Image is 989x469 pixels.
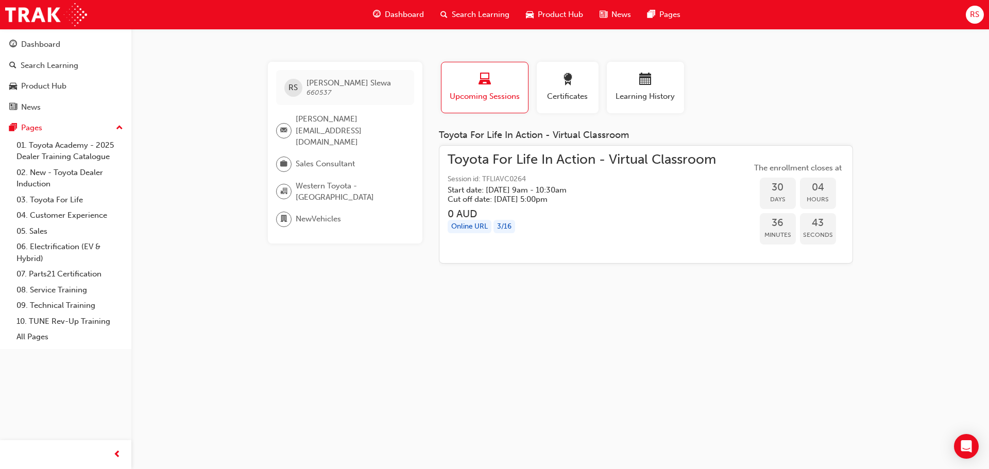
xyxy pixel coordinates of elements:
[449,91,520,102] span: Upcoming Sessions
[518,4,591,25] a: car-iconProduct Hub
[296,158,355,170] span: Sales Consultant
[12,192,127,208] a: 03. Toyota For Life
[12,266,127,282] a: 07. Parts21 Certification
[760,194,796,205] span: Days
[12,137,127,165] a: 01. Toyota Academy - 2025 Dealer Training Catalogue
[4,33,127,118] button: DashboardSearch LearningProduct HubNews
[441,62,528,113] button: Upcoming Sessions
[639,73,652,87] span: calendar-icon
[479,73,491,87] span: laptop-icon
[280,158,287,171] span: briefcase-icon
[760,229,796,241] span: Minutes
[9,82,17,91] span: car-icon
[12,298,127,314] a: 09. Technical Training
[448,208,716,220] h3: 0 AUD
[432,4,518,25] a: search-iconSearch Learning
[448,173,716,185] span: Session id: TFLIAVC0264
[4,118,127,137] button: Pages
[280,213,287,226] span: department-icon
[615,91,676,102] span: Learning History
[760,182,796,194] span: 30
[448,154,844,255] a: Toyota For Life In Action - Virtual ClassroomSession id: TFLIAVC0264Start date: [DATE] 9am - 10:3...
[9,103,17,112] span: news-icon
[448,154,716,166] span: Toyota For Life In Action - Virtual Classroom
[611,9,631,21] span: News
[9,124,17,133] span: pages-icon
[12,223,127,239] a: 05. Sales
[4,77,127,96] a: Product Hub
[12,207,127,223] a: 04. Customer Experience
[538,9,583,21] span: Product Hub
[760,217,796,229] span: 36
[448,220,491,234] div: Online URL
[12,165,127,192] a: 02. New - Toyota Dealer Induction
[526,8,534,21] span: car-icon
[647,8,655,21] span: pages-icon
[800,229,836,241] span: Seconds
[296,113,406,148] span: [PERSON_NAME][EMAIL_ADDRESS][DOMAIN_NAME]
[296,213,341,225] span: NewVehicles
[493,220,515,234] div: 3 / 16
[800,182,836,194] span: 04
[9,40,17,49] span: guage-icon
[800,217,836,229] span: 43
[448,195,700,204] h5: Cut off date: [DATE] 5:00pm
[600,8,607,21] span: news-icon
[561,73,574,87] span: award-icon
[544,91,591,102] span: Certificates
[448,185,700,195] h5: Start date: [DATE] 9am - 10:30am
[440,8,448,21] span: search-icon
[21,80,66,92] div: Product Hub
[21,101,41,113] div: News
[296,180,406,203] span: Western Toyota - [GEOGRAPHIC_DATA]
[639,4,689,25] a: pages-iconPages
[439,130,853,141] div: Toyota For Life In Action - Virtual Classroom
[21,122,42,134] div: Pages
[607,62,684,113] button: Learning History
[280,185,287,198] span: organisation-icon
[4,35,127,54] a: Dashboard
[970,9,979,21] span: RS
[21,39,60,50] div: Dashboard
[385,9,424,21] span: Dashboard
[800,194,836,205] span: Hours
[365,4,432,25] a: guage-iconDashboard
[113,448,121,461] span: prev-icon
[5,3,87,26] img: Trak
[537,62,599,113] button: Certificates
[9,61,16,71] span: search-icon
[373,8,381,21] span: guage-icon
[4,98,127,117] a: News
[288,82,298,94] span: RS
[12,239,127,266] a: 06. Electrification (EV & Hybrid)
[452,9,509,21] span: Search Learning
[4,56,127,75] a: Search Learning
[306,88,331,97] span: 660537
[752,162,844,174] span: The enrollment closes at
[12,314,127,329] a: 10. TUNE Rev-Up Training
[966,6,984,24] button: RS
[306,78,391,88] span: [PERSON_NAME] Slewa
[954,434,979,459] div: Open Intercom Messenger
[116,121,123,135] span: up-icon
[12,329,127,345] a: All Pages
[591,4,639,25] a: news-iconNews
[659,9,680,21] span: Pages
[12,282,127,298] a: 08. Service Training
[280,124,287,137] span: email-icon
[21,60,78,72] div: Search Learning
